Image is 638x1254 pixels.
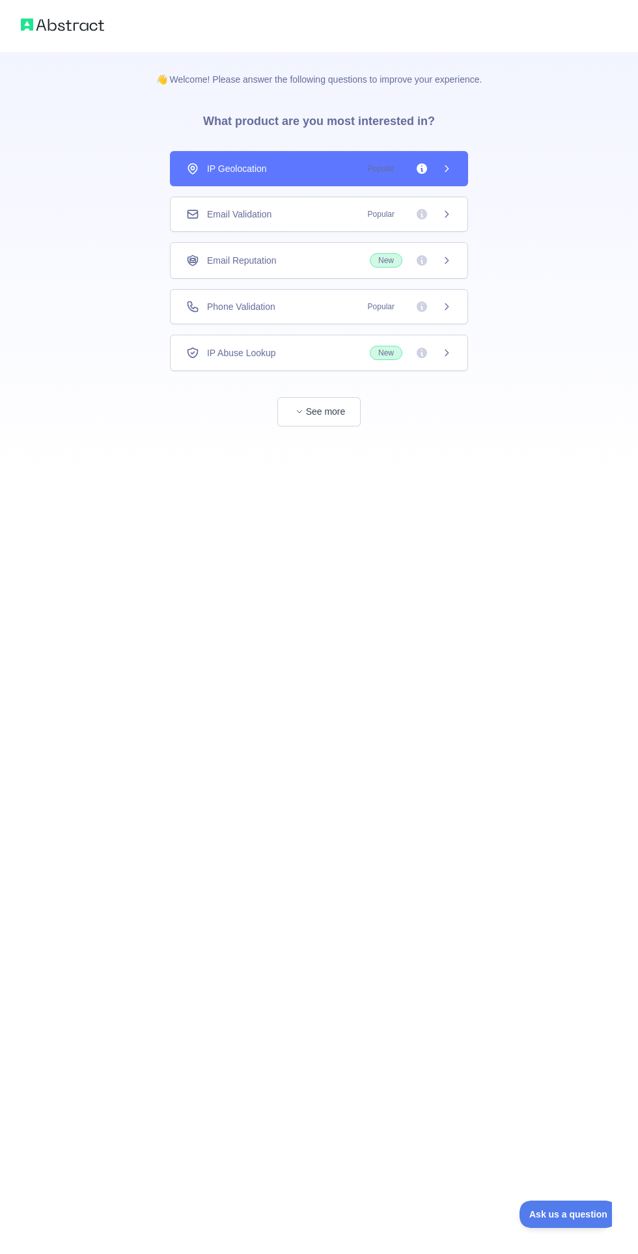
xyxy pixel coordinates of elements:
[207,300,275,313] span: Phone Validation
[520,1201,612,1228] iframe: Toggle Customer Support
[182,86,456,151] h3: What product are you most interested in?
[207,162,267,175] span: IP Geolocation
[207,208,271,221] span: Email Validation
[370,253,402,268] span: New
[360,208,402,221] span: Popular
[21,16,104,34] img: Abstract logo
[360,300,402,313] span: Popular
[135,52,503,86] p: 👋 Welcome! Please answer the following questions to improve your experience.
[370,346,402,360] span: New
[277,397,361,426] button: See more
[207,346,276,359] span: IP Abuse Lookup
[207,254,277,267] span: Email Reputation
[360,162,402,175] span: Popular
